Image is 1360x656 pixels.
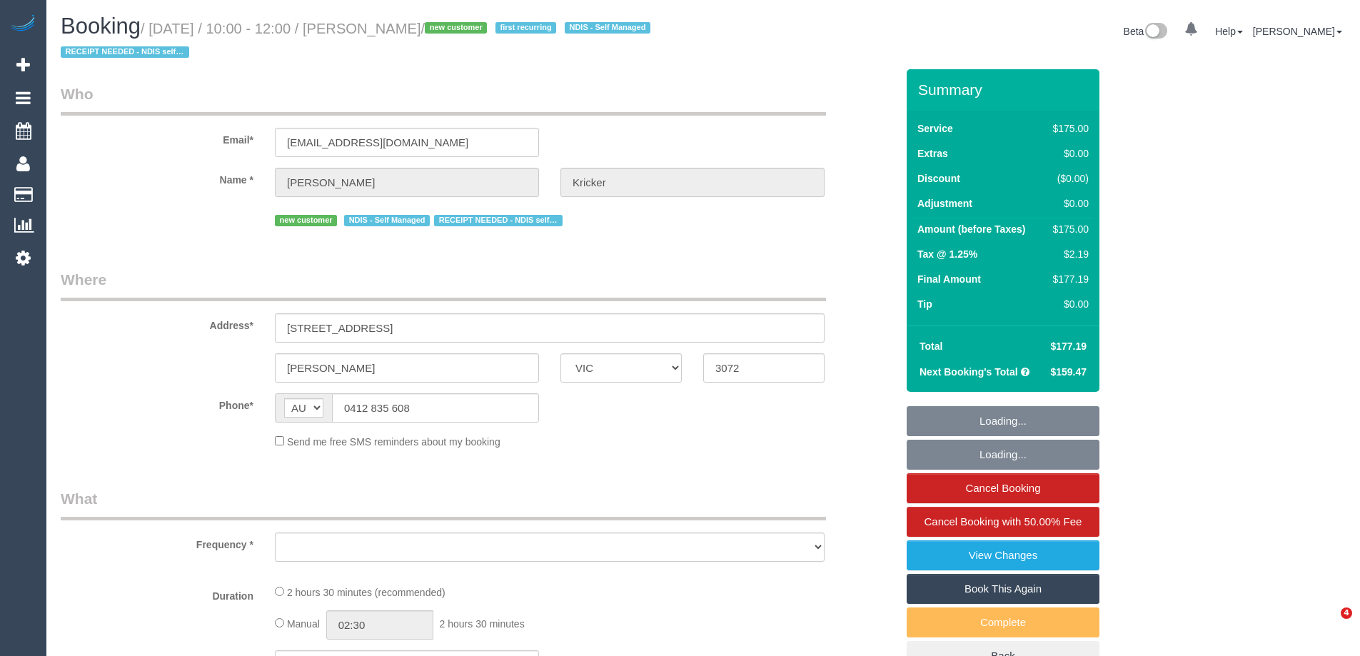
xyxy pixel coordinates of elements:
[565,22,650,34] span: NDIS - Self Managed
[918,81,1092,98] h3: Summary
[50,168,264,187] label: Name *
[61,488,826,520] legend: What
[434,215,563,226] span: RECEIPT NEEDED - NDIS self-managed
[275,168,539,197] input: First Name*
[917,196,972,211] label: Adjustment
[61,84,826,116] legend: Who
[925,515,1082,528] span: Cancel Booking with 50.00% Fee
[50,584,264,603] label: Duration
[287,618,320,630] span: Manual
[907,540,1099,570] a: View Changes
[917,222,1025,236] label: Amount (before Taxes)
[1047,171,1089,186] div: ($0.00)
[907,574,1099,604] a: Book This Again
[61,21,655,61] small: / [DATE] / 10:00 - 12:00 / [PERSON_NAME]
[917,247,977,261] label: Tax @ 1.25%
[1124,26,1168,37] a: Beta
[1047,196,1089,211] div: $0.00
[287,436,500,448] span: Send me free SMS reminders about my booking
[1050,340,1087,352] span: $177.19
[332,393,539,423] input: Phone*
[275,128,539,157] input: Email*
[1047,121,1089,136] div: $175.00
[287,587,445,598] span: 2 hours 30 minutes (recommended)
[275,215,337,226] span: new customer
[1144,23,1167,41] img: New interface
[907,473,1099,503] a: Cancel Booking
[917,272,981,286] label: Final Amount
[1047,222,1089,236] div: $175.00
[920,366,1018,378] strong: Next Booking's Total
[917,146,948,161] label: Extras
[1253,26,1342,37] a: [PERSON_NAME]
[907,507,1099,537] a: Cancel Booking with 50.00% Fee
[50,313,264,333] label: Address*
[1341,607,1352,619] span: 4
[50,393,264,413] label: Phone*
[425,22,487,34] span: new customer
[495,22,556,34] span: first recurring
[61,46,189,58] span: RECEIPT NEEDED - NDIS self-managed
[1050,366,1087,378] span: $159.47
[1047,247,1089,261] div: $2.19
[344,215,430,226] span: NDIS - Self Managed
[1047,297,1089,311] div: $0.00
[920,340,942,352] strong: Total
[275,353,539,383] input: Suburb*
[917,121,953,136] label: Service
[917,171,960,186] label: Discount
[61,269,826,301] legend: Where
[1215,26,1243,37] a: Help
[9,14,37,34] img: Automaid Logo
[50,533,264,552] label: Frequency *
[1311,607,1346,642] iframe: Intercom live chat
[560,168,825,197] input: Last Name*
[1047,146,1089,161] div: $0.00
[703,353,825,383] input: Post Code*
[917,297,932,311] label: Tip
[1047,272,1089,286] div: $177.19
[61,14,141,39] span: Booking
[440,618,525,630] span: 2 hours 30 minutes
[50,128,264,147] label: Email*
